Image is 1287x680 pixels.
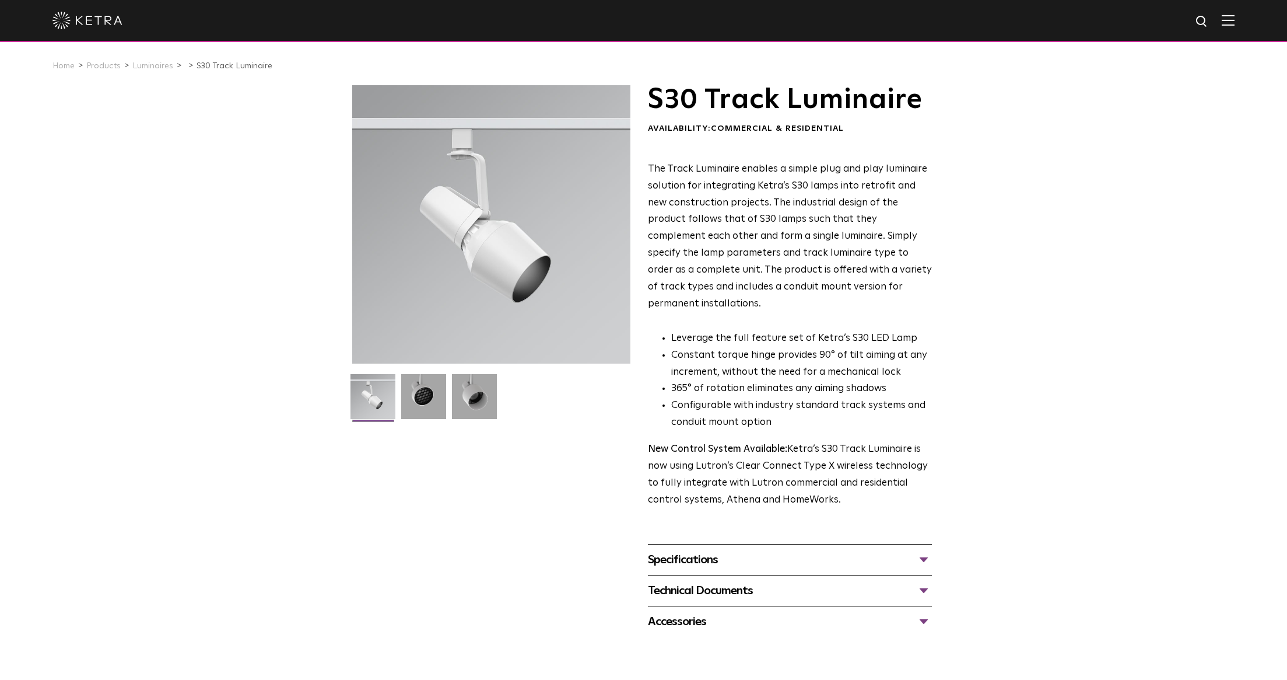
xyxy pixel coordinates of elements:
li: Configurable with industry standard track systems and conduit mount option [671,397,932,431]
a: Home [52,62,75,70]
li: 365° of rotation eliminates any aiming shadows [671,381,932,397]
div: Availability: [648,123,932,135]
div: Technical Documents [648,581,932,600]
strong: New Control System Available: [648,444,787,454]
h1: S30 Track Luminaire [648,85,932,114]
a: Products [86,62,121,70]
a: Luminaires [132,62,173,70]
span: The Track Luminaire enables a simple plug and play luminaire solution for integrating Ketra’s S30... [648,164,932,309]
img: ketra-logo-2019-white [52,12,122,29]
div: Accessories [648,612,932,631]
img: 3b1b0dc7630e9da69e6b [401,374,446,428]
li: Leverage the full feature set of Ketra’s S30 LED Lamp [671,330,932,347]
img: search icon [1195,15,1209,29]
span: Commercial & Residential [711,124,844,132]
img: Hamburger%20Nav.svg [1222,15,1235,26]
p: Ketra’s S30 Track Luminaire is now using Lutron’s Clear Connect Type X wireless technology to ful... [648,441,932,509]
div: Specifications [648,550,932,569]
li: Constant torque hinge provides 90° of tilt aiming at any increment, without the need for a mechan... [671,347,932,381]
img: 9e3d97bd0cf938513d6e [452,374,497,428]
img: S30-Track-Luminaire-2021-Web-Square [350,374,395,428]
a: S30 Track Luminaire [197,62,272,70]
